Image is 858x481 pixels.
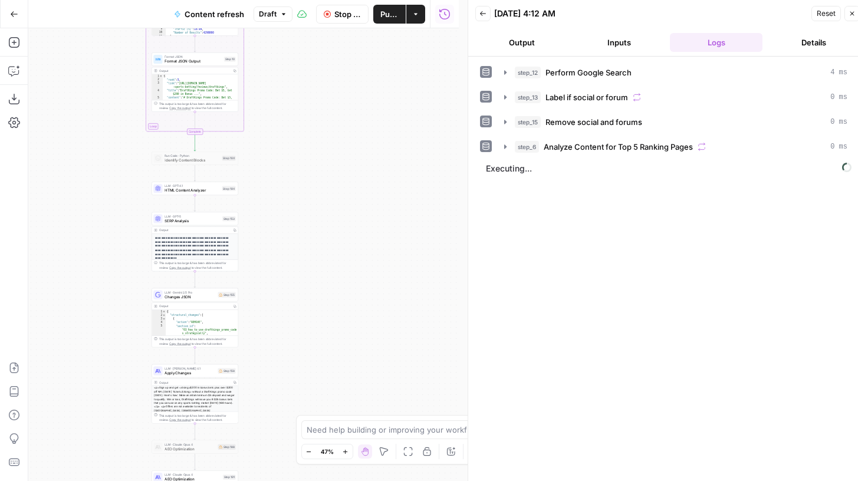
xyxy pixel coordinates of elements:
[165,366,215,371] span: LLM · [PERSON_NAME] 4.1
[159,74,162,78] span: Toggle code folding, rows 1 through 6
[222,186,236,191] div: Step 194
[224,57,236,62] div: Step 10
[515,91,541,103] span: step_13
[152,74,163,78] div: 1
[152,151,238,165] div: Run Code · PythonIdentify Content BlocksStep 104
[169,418,190,421] span: Copy the output
[670,33,762,52] button: Logs
[152,321,166,324] div: 4
[187,129,203,134] div: Complete
[159,304,230,309] div: Output
[185,8,244,20] span: Content refresh
[194,36,196,52] g: Edge from step_9 to step_10
[165,442,215,447] span: LLM · Claude Opus 4
[194,423,196,440] g: Edge from step_158 to step_188
[152,440,238,454] div: LLM · Claude Opus 4AEO OptimizationStep 188
[194,165,196,182] g: Edge from step_104 to step_194
[194,454,196,470] g: Edge from step_188 to step_191
[165,290,215,295] span: LLM · Gemini 2.5 Pro
[830,141,847,152] span: 0 ms
[316,5,369,24] button: Stop Run
[497,113,854,131] button: 0 ms
[159,101,236,110] div: This output is too large & has been abbreviated for review. to view the full content.
[152,182,238,195] div: LLM · GPT-4.1HTML Content AnalyzerStep 194
[152,364,238,424] div: LLM · [PERSON_NAME] 4.1Apply ChangesStep 158Output<p>Sign up and get <strong>$200 in bonus bets p...
[334,8,361,20] span: Stop Run
[497,137,854,156] button: 0 ms
[165,446,215,452] span: AEO Optimization
[475,33,568,52] button: Output
[152,310,166,314] div: 1
[152,81,163,88] div: 3
[545,91,628,103] span: Label if social or forum
[515,141,539,153] span: step_6
[169,266,190,269] span: Copy the output
[165,370,215,375] span: Apply Changes
[380,8,399,20] span: Publish
[218,368,235,373] div: Step 158
[544,141,693,153] span: Analyze Content for Top 5 Ranking Pages
[165,184,219,189] span: LLM · GPT-4.1
[194,347,196,364] g: Edge from step_155 to step_158
[222,216,236,222] div: Step 153
[545,67,632,78] span: Perform Google Search
[545,116,642,128] span: Remove social and forums
[159,228,230,233] div: Output
[321,447,334,456] span: 47%
[218,292,235,297] div: Step 155
[254,6,292,22] button: Draft
[194,195,196,212] g: Edge from step_194 to step_153
[162,314,165,317] span: Toggle code folding, rows 2 through 240
[194,135,196,151] g: Edge from step_6-iteration-end to step_104
[259,9,277,19] span: Draft
[165,153,219,158] span: Run Code · Python
[223,475,236,480] div: Step 191
[497,88,854,107] button: 0 ms
[159,261,236,270] div: This output is too large & has been abbreviated for review. to view the full content.
[152,27,166,31] div: 9
[515,116,541,128] span: step_15
[515,67,541,78] span: step_12
[830,92,847,103] span: 0 ms
[152,31,166,35] div: 10
[152,317,166,321] div: 3
[159,68,230,73] div: Output
[162,310,165,314] span: Toggle code folding, rows 1 through 241
[811,6,841,21] button: Reset
[373,5,406,24] button: Publish
[167,5,251,24] button: Content refresh
[497,63,854,82] button: 4 ms
[830,67,847,78] span: 4 ms
[152,52,238,112] div: Format JSONFormat JSON OutputStep 10Output{ "rank":5, "link":"[URL][DOMAIN_NAME] -sports-betting/...
[165,58,222,64] span: Format JSON Output
[159,380,230,385] div: Output
[165,218,220,223] span: SERP Analysis
[169,342,190,345] span: Copy the output
[152,129,238,134] div: Complete
[165,54,222,59] span: Format JSON
[222,156,236,161] div: Step 104
[194,271,196,288] g: Edge from step_153 to step_155
[152,324,166,335] div: 5
[482,159,855,178] span: Executing...
[830,117,847,127] span: 0 ms
[165,214,220,219] span: LLM · GPT-5
[152,89,163,96] div: 4
[218,444,235,450] div: Step 188
[152,288,238,348] div: LLM · Gemini 2.5 ProChanges JSONStep 155Output{ "structural_changes":[ { "action":"REMOVE", "sect...
[165,187,219,193] span: HTML Content Analyzer
[573,33,665,52] button: Inputs
[152,314,166,317] div: 2
[165,294,215,299] span: Changes JSON
[817,8,836,19] span: Reset
[165,157,219,163] span: Identify Content Blocks
[152,78,163,81] div: 2
[169,107,190,110] span: Copy the output
[159,337,236,346] div: This output is too large & has been abbreviated for review. to view the full content.
[165,472,221,477] span: LLM · Claude Opus 4
[162,317,165,321] span: Toggle code folding, rows 3 through 9
[152,35,166,38] div: 11
[159,413,236,422] div: This output is too large & has been abbreviated for review. to view the full content.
